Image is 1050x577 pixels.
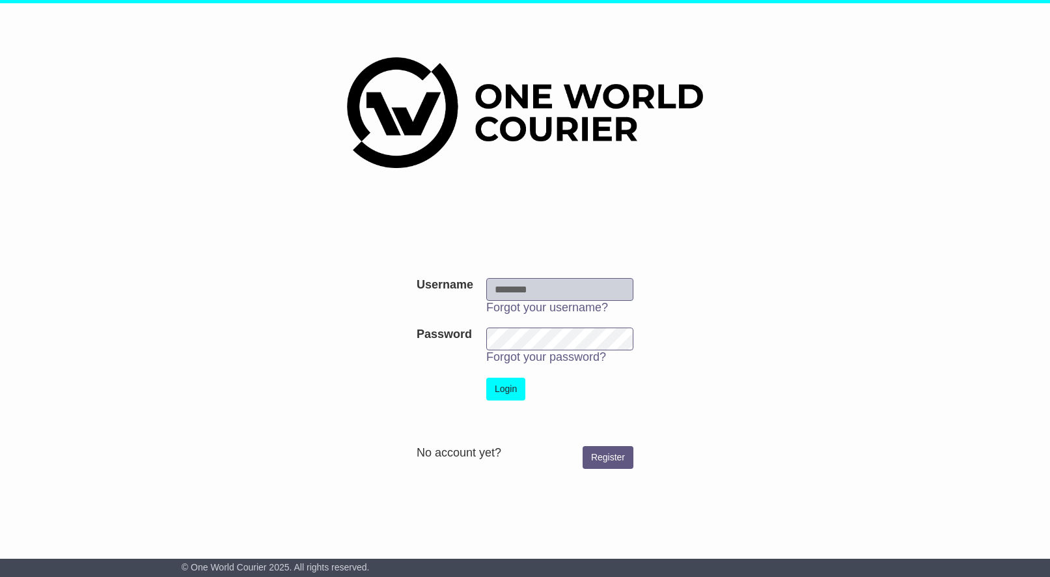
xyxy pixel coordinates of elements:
a: Register [583,446,633,469]
a: Forgot your password? [486,350,606,363]
div: No account yet? [417,446,633,460]
span: © One World Courier 2025. All rights reserved. [182,562,370,572]
label: Password [417,328,472,342]
label: Username [417,278,473,292]
img: One World [347,57,702,168]
button: Login [486,378,525,401]
a: Forgot your username? [486,301,608,314]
